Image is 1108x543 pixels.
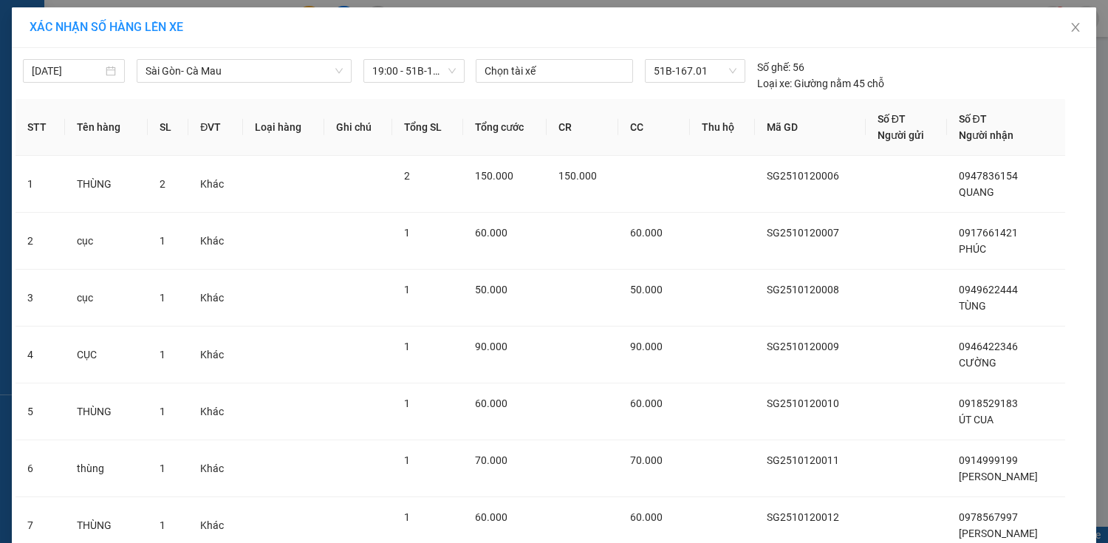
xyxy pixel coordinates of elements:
[767,170,839,182] span: SG2510120006
[475,397,507,409] span: 60.000
[475,284,507,296] span: 50.000
[65,383,148,440] td: THÙNG
[878,113,906,125] span: Số ĐT
[65,156,148,213] td: THÙNG
[630,511,663,523] span: 60.000
[30,20,183,34] span: XÁC NHẬN SỐ HÀNG LÊN XE
[188,327,243,383] td: Khác
[243,99,324,156] th: Loại hàng
[404,227,410,239] span: 1
[65,99,148,156] th: Tên hàng
[16,99,65,156] th: STT
[959,357,996,369] span: CƯỜNG
[654,60,736,82] span: 51B-167.01
[160,519,165,531] span: 1
[959,414,994,426] span: ÚT CUA
[188,440,243,497] td: Khác
[767,511,839,523] span: SG2510120012
[475,454,507,466] span: 70.000
[404,284,410,296] span: 1
[463,99,547,156] th: Tổng cước
[475,227,507,239] span: 60.000
[757,75,792,92] span: Loại xe:
[188,270,243,327] td: Khác
[755,99,866,156] th: Mã GD
[757,59,804,75] div: 56
[757,75,884,92] div: Giường nằm 45 chỗ
[16,270,65,327] td: 3
[757,59,790,75] span: Số ghế:
[630,227,663,239] span: 60.000
[188,213,243,270] td: Khác
[160,235,165,247] span: 1
[959,341,1018,352] span: 0946422346
[65,327,148,383] td: CỤC
[878,129,924,141] span: Người gửi
[16,213,65,270] td: 2
[959,471,1038,482] span: [PERSON_NAME]
[959,170,1018,182] span: 0947836154
[959,397,1018,409] span: 0918529183
[160,178,165,190] span: 2
[392,99,463,156] th: Tổng SL
[959,113,987,125] span: Số ĐT
[959,284,1018,296] span: 0949622444
[148,99,188,156] th: SL
[690,99,755,156] th: Thu hộ
[618,99,690,156] th: CC
[404,511,410,523] span: 1
[959,243,986,255] span: PHÚC
[65,440,148,497] td: thùng
[32,63,103,79] input: 12/10/2025
[547,99,618,156] th: CR
[404,170,410,182] span: 2
[188,383,243,440] td: Khác
[160,349,165,361] span: 1
[959,186,994,198] span: QUANG
[475,341,507,352] span: 90.000
[767,284,839,296] span: SG2510120008
[558,170,597,182] span: 150.000
[335,66,343,75] span: down
[160,406,165,417] span: 1
[404,341,410,352] span: 1
[16,383,65,440] td: 5
[16,156,65,213] td: 1
[65,270,148,327] td: cục
[767,341,839,352] span: SG2510120009
[959,129,1013,141] span: Người nhận
[630,341,663,352] span: 90.000
[16,440,65,497] td: 6
[767,227,839,239] span: SG2510120007
[372,60,456,82] span: 19:00 - 51B-167.01
[16,327,65,383] td: 4
[475,511,507,523] span: 60.000
[959,511,1018,523] span: 0978567997
[1055,7,1096,49] button: Close
[65,213,148,270] td: cục
[160,462,165,474] span: 1
[146,60,343,82] span: Sài Gòn- Cà Mau
[324,99,392,156] th: Ghi chú
[475,170,513,182] span: 150.000
[630,454,663,466] span: 70.000
[630,284,663,296] span: 50.000
[767,454,839,466] span: SG2510120011
[160,292,165,304] span: 1
[1070,21,1081,33] span: close
[188,99,243,156] th: ĐVT
[959,454,1018,466] span: 0914999199
[404,454,410,466] span: 1
[959,300,986,312] span: TÙNG
[188,156,243,213] td: Khác
[630,397,663,409] span: 60.000
[404,397,410,409] span: 1
[959,527,1038,539] span: [PERSON_NAME]
[767,397,839,409] span: SG2510120010
[959,227,1018,239] span: 0917661421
